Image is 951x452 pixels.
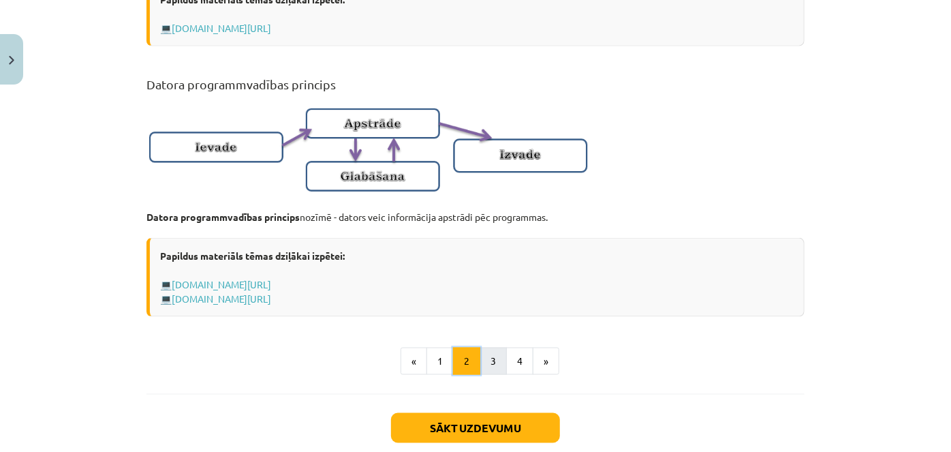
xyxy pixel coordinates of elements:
[453,348,480,375] button: 2
[172,22,271,34] a: [DOMAIN_NAME][URL]
[506,348,533,375] button: 4
[172,292,271,305] a: [DOMAIN_NAME][URL]
[480,348,507,375] button: 3
[533,348,559,375] button: »
[172,278,271,290] a: [DOMAIN_NAME][URL]
[391,413,560,443] button: Sākt uzdevumu
[160,250,345,262] strong: Papildus materiāls tēmas dziļākai izpētei:
[401,348,427,375] button: «
[9,56,14,65] img: icon-close-lesson-0947bae3869378f0d4975bcd49f059093ad1ed9edebbc8119c70593378902aed.svg
[426,348,454,375] button: 1
[146,238,805,317] div: 💻 💻
[146,210,805,224] p: nozīmē - dators veic informācija apstrādi pēc programmas.
[146,60,805,93] h2: Datora programmvadības princips
[146,211,300,223] strong: Datora programmvadības princips
[146,348,805,375] nav: Page navigation example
